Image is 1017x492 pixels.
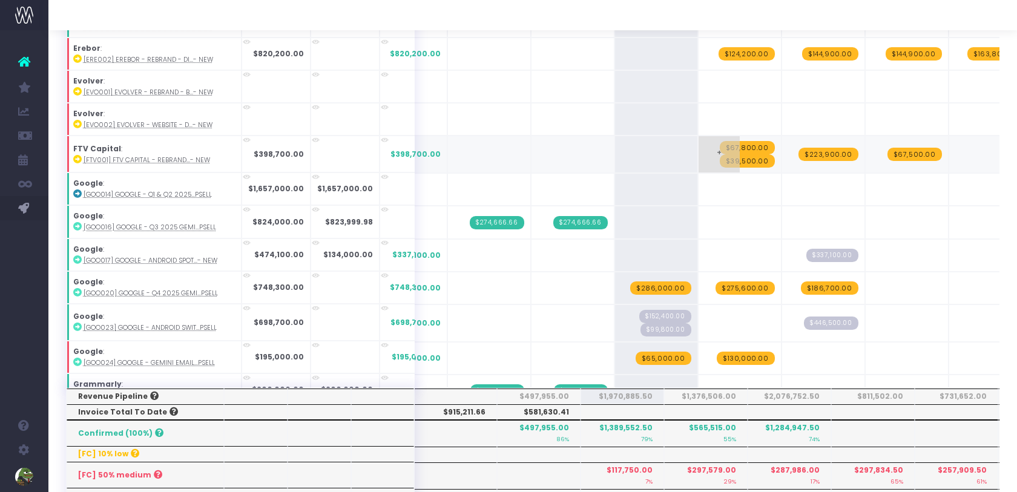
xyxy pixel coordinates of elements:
[255,352,304,362] strong: $195,000.00
[748,462,831,489] th: $287,986.00
[798,148,858,161] span: wayahead Revenue Forecast Item
[84,120,212,130] abbr: [EVO002] Evolver - Website - Digital - New
[811,476,820,485] small: 17%
[390,48,441,59] span: $820,200.00
[413,404,497,420] th: $915,211.66
[254,149,304,159] strong: $398,700.00
[73,76,104,86] strong: Evolver
[392,250,441,261] span: $337,100.00
[15,468,33,486] img: images/default_profile_image.png
[497,420,581,447] th: $497,955.00
[73,108,104,119] strong: Evolver
[581,462,664,489] th: $117,750.00
[254,249,304,260] strong: $474,100.00
[390,317,441,328] span: $698,700.00
[325,217,373,227] strong: $823,999.98
[392,249,441,260] span: $337,100.00
[84,190,212,199] abbr: [GOO014] Google - Q1 & Q2 2025 Gemini Design Retainer - Brand - Upsell
[664,420,748,447] th: $565,515.00
[887,148,942,161] span: wayahead Revenue Forecast Item
[67,420,224,446] th: Confirmed (100%)
[390,149,441,160] span: $398,700.00
[67,238,242,271] td: :
[67,205,242,238] td: :
[248,183,304,194] strong: $1,657,000.00
[67,38,242,70] td: :
[84,223,216,232] abbr: [GOO016] Google - Q3 2025 Gemini Design - Brand - Upsell
[67,304,242,341] td: :
[801,281,858,295] span: wayahead Revenue Forecast Item
[556,433,569,443] small: 86%
[724,476,736,485] small: 29%
[84,256,217,265] abbr: [GOO017] Google - Android Spotlight - Brand - New
[664,462,748,489] th: $297,579.00
[641,433,653,443] small: 79%
[67,70,242,103] td: :
[640,323,691,336] span: Streamtime Draft Invoice: 937 – [GOO023] Google - Android Switch - Campaign - Upsell
[73,178,103,188] strong: Google
[806,249,858,262] span: Streamtime Draft Invoice: 940 – [GOO017] Google - Android - Brand - New
[699,136,740,172] span: +
[802,47,858,61] span: wayahead Revenue Forecast Item
[497,389,581,404] th: $497,955.00
[630,281,691,295] span: wayahead Revenue Forecast Item
[73,277,103,287] strong: Google
[254,317,304,327] strong: $698,700.00
[321,384,373,395] strong: $200,000.00
[809,433,820,443] small: 74%
[553,216,608,229] span: Streamtime Invoice: 896 – [GOO016] Google - Q3 2025 Gemini Design - Brand - Upsell
[497,404,581,420] th: $581,630.41
[831,462,915,489] th: $297,834.50
[581,420,664,447] th: $1,389,552.50
[717,352,775,365] span: wayahead Revenue Forecast Item
[67,172,242,205] td: :
[67,341,242,373] td: :
[470,384,524,398] span: Streamtime Invoice: 908 – Grammarly - Product Videos
[253,48,304,59] strong: $820,200.00
[317,183,373,194] strong: $1,657,000.00
[720,141,775,154] span: wayahead Revenue Forecast Item
[84,22,212,31] abbr: [ERE001] Erebor - Rebrand - Brand - New
[890,476,903,485] small: 65%
[67,103,242,136] td: :
[67,446,224,462] th: [FC] 10% low
[73,346,103,356] strong: Google
[719,47,775,61] span: wayahead Revenue Forecast Item
[664,389,748,404] th: $1,376,506.00
[73,43,100,53] strong: Erebor
[392,352,441,362] span: $195,000.00
[392,353,441,364] span: $195,000.00
[716,281,775,295] span: wayahead Revenue Forecast Item
[554,384,608,398] span: Streamtime Invoice: 933 – Grammarly - Product Videos
[67,404,224,420] th: Invoice Total To Date
[323,249,373,260] strong: $134,000.00
[748,389,831,404] th: $2,076,752.50
[804,317,858,330] span: Streamtime Draft Invoice: 938 – [GOO023] Google - Android Switch - Campaign - Upsell
[73,379,122,389] strong: Grammarly
[84,88,213,97] abbr: [EVO001] Evolver - Rebrand - Brand - New
[390,282,441,293] span: $748,300.00
[252,217,304,227] strong: $824,000.00
[976,476,987,485] small: 61%
[73,244,103,254] strong: Google
[639,310,691,323] span: Streamtime Draft Invoice: 936 – [GOO023] Google - Android Switch - Campaign - Upsell
[73,311,103,321] strong: Google
[73,143,121,154] strong: FTV Capital
[390,283,441,294] span: $748,300.00
[67,136,242,172] td: :
[748,420,831,447] th: $1,284,947.50
[915,462,998,489] th: $257,909.50
[886,47,942,61] span: wayahead Revenue Forecast Item
[645,476,653,485] small: 7%
[67,271,242,304] td: :
[723,433,736,443] small: 55%
[67,373,242,406] td: :
[253,282,304,292] strong: $748,300.00
[84,358,215,367] abbr: [GOO024] Google - Gemini Email Pilot - Digital - Upsell
[390,318,441,329] span: $698,700.00
[73,211,103,221] strong: Google
[67,462,224,488] th: [FC] 50% medium
[67,389,224,404] th: Revenue Pipeline
[252,384,304,395] strong: $200,000.00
